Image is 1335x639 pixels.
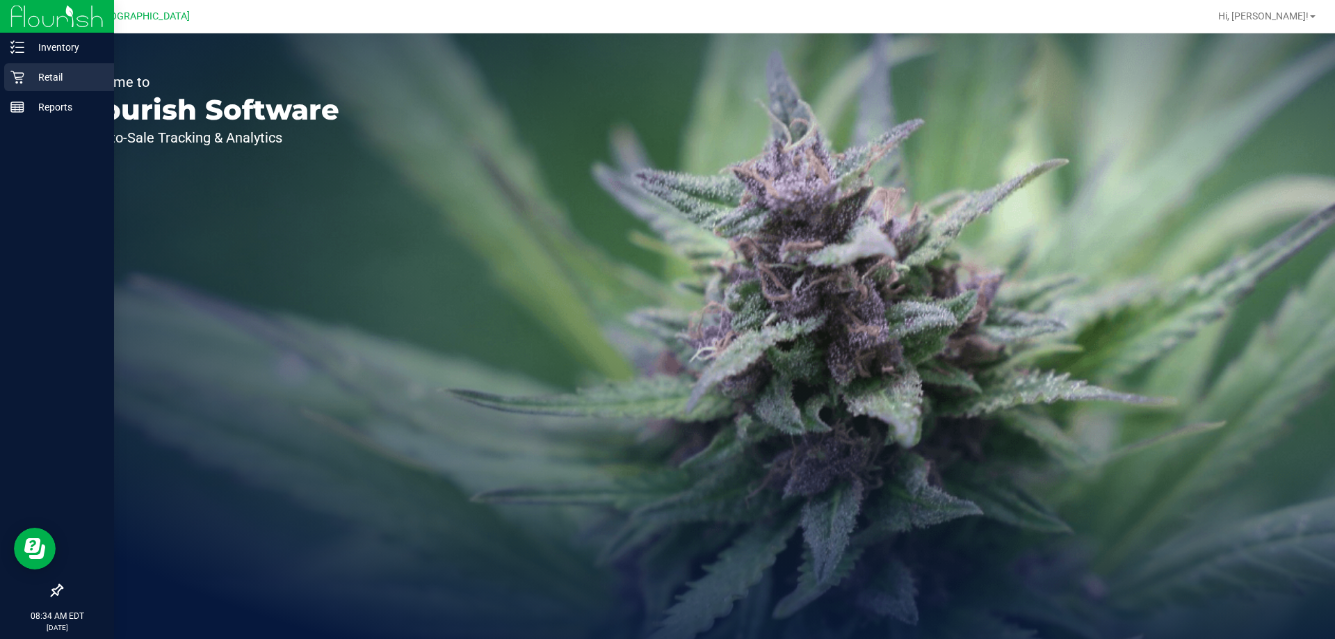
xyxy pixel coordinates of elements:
[6,610,108,622] p: 08:34 AM EDT
[75,96,339,124] p: Flourish Software
[14,528,56,569] iframe: Resource center
[75,75,339,89] p: Welcome to
[1218,10,1309,22] span: Hi, [PERSON_NAME]!
[10,100,24,114] inline-svg: Reports
[10,70,24,84] inline-svg: Retail
[75,131,339,145] p: Seed-to-Sale Tracking & Analytics
[10,40,24,54] inline-svg: Inventory
[24,99,108,115] p: Reports
[24,39,108,56] p: Inventory
[24,69,108,86] p: Retail
[95,10,190,22] span: [GEOGRAPHIC_DATA]
[6,622,108,633] p: [DATE]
